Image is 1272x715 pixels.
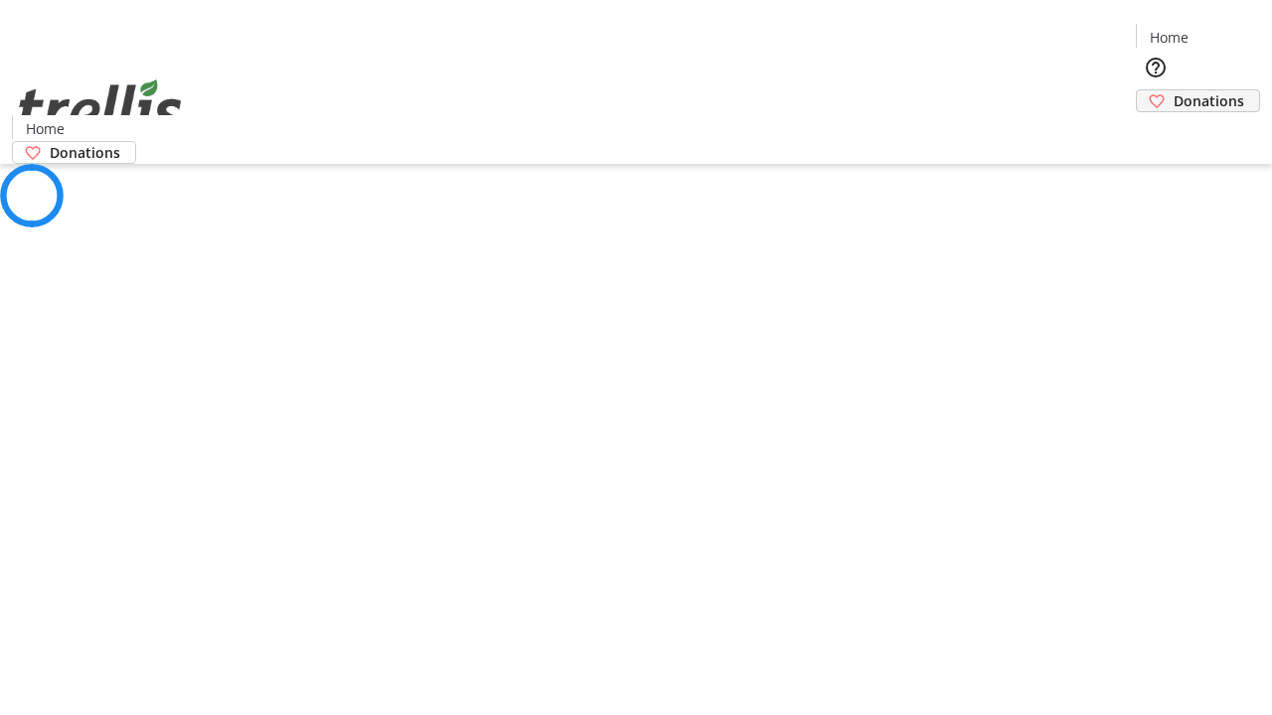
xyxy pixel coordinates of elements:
[1150,27,1189,48] span: Home
[1136,48,1176,87] button: Help
[12,141,136,164] a: Donations
[1174,90,1244,111] span: Donations
[13,118,77,139] a: Home
[1136,89,1260,112] a: Donations
[1137,27,1200,48] a: Home
[26,118,65,139] span: Home
[12,58,189,157] img: Orient E2E Organization LBPsVWhAVV's Logo
[50,142,120,163] span: Donations
[1136,112,1176,152] button: Cart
